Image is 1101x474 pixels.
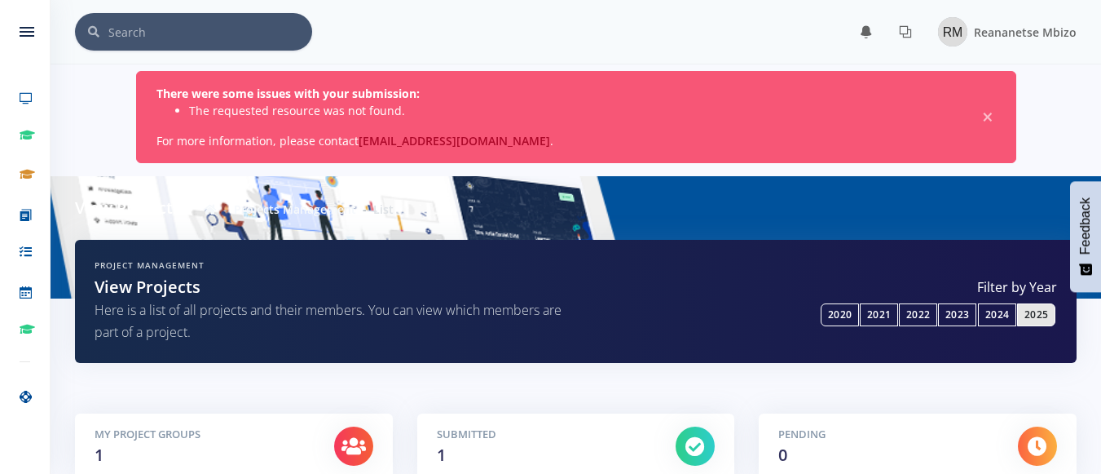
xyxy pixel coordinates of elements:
[588,277,1058,297] label: Filter by Year
[860,303,898,326] a: 2021
[359,133,550,148] a: [EMAIL_ADDRESS][DOMAIN_NAME]
[974,24,1077,40] span: Reananetse Mbizo
[234,202,356,217] a: Projects Management
[108,13,312,51] input: Search
[95,275,564,299] h2: View Projects
[75,196,181,220] h6: View Projects
[821,303,859,326] a: 2020
[95,427,310,443] h5: My Project Groups
[978,303,1016,326] a: 2024
[95,259,564,272] h6: Project Management
[437,427,652,443] h5: Submitted
[925,14,1077,50] a: Image placeholder Reananetse Mbizo
[136,71,1016,163] div: For more information, please contact .
[899,303,937,326] a: 2022
[189,102,957,119] li: The requested resource was not found.
[980,109,996,126] button: Close
[95,444,103,466] span: 1
[204,201,394,218] nav: breadcrumb
[1078,197,1093,255] span: Feedback
[156,86,420,101] strong: There were some issues with your submission:
[1017,303,1055,326] a: 2025
[1070,181,1101,292] button: Feedback - Show survey
[778,444,787,466] span: 0
[437,444,446,466] span: 1
[778,427,993,443] h5: Pending
[938,303,976,326] a: 2023
[980,109,996,126] span: ×
[938,17,967,47] img: Image placeholder
[95,299,564,343] p: Here is a list of all projects and their members. You can view which members are part of a project.
[356,201,394,218] li: List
